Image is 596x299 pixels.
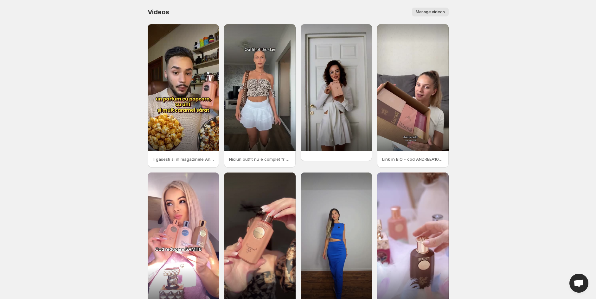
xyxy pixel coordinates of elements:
[148,8,169,16] span: Videos
[229,156,291,162] p: Niciun outfit nu e complet fr parfumul perferat Caramel Pop de la Khadlaj e dulce i gurmand acel ...
[416,9,445,15] span: Manage videos
[153,156,214,162] p: Il gasesti si in magazinele Anabella unde il poti testa si il poti cumpara sau pe Orioudh cu cod ...
[382,156,444,162] p: Link in BIO - cod ANDREEA10 pe orioudh_ro
[412,8,449,16] button: Manage videos
[569,274,588,293] div: Open chat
